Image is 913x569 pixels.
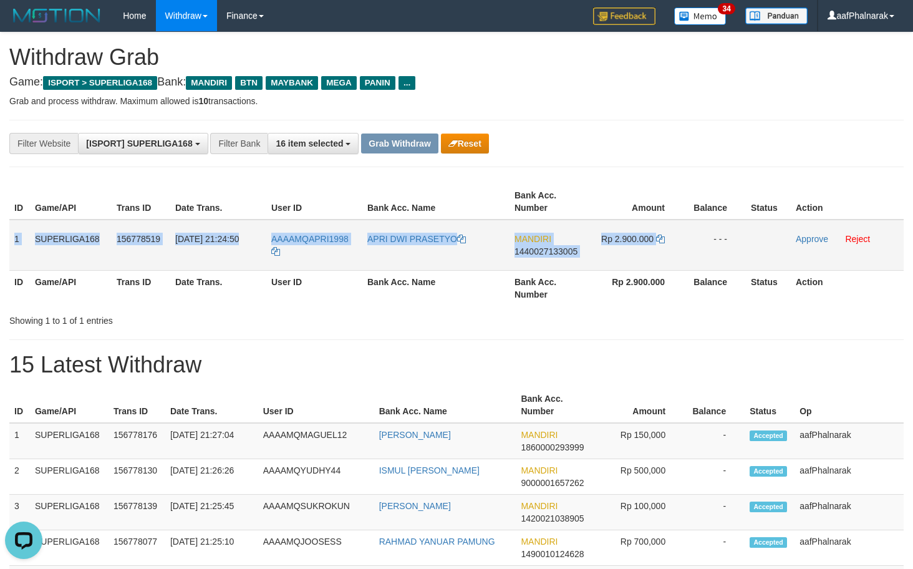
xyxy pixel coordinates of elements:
[43,76,157,90] span: ISPORT > SUPERLIGA168
[9,353,904,377] h1: 15 Latest Withdraw
[441,134,489,153] button: Reset
[117,234,160,244] span: 156778519
[276,139,343,148] span: 16 item selected
[745,7,808,24] img: panduan.png
[379,430,451,440] a: [PERSON_NAME]
[9,76,904,89] h4: Game: Bank:
[170,184,266,220] th: Date Trans.
[109,459,165,495] td: 156778130
[109,495,165,530] td: 156778139
[795,495,904,530] td: aafPhalnarak
[86,139,192,148] span: [ISPORT] SUPERLIGA168
[165,530,258,566] td: [DATE] 21:25:10
[165,387,258,423] th: Date Trans.
[795,423,904,459] td: aafPhalnarak
[5,5,42,42] button: Open LiveChat chat widget
[271,234,349,244] span: AAAAMQAPRI1998
[593,459,684,495] td: Rp 500,000
[165,423,258,459] td: [DATE] 21:27:04
[30,387,109,423] th: Game/API
[9,95,904,107] p: Grab and process withdraw. Maximum allowed is transactions.
[745,387,795,423] th: Status
[791,184,904,220] th: Action
[514,234,551,244] span: MANDIRI
[175,234,239,244] span: [DATE] 21:24:50
[112,270,170,306] th: Trans ID
[521,501,558,511] span: MANDIRI
[321,76,357,90] span: MEGA
[796,234,828,244] a: Approve
[684,495,745,530] td: -
[521,430,558,440] span: MANDIRI
[266,184,362,220] th: User ID
[9,45,904,70] h1: Withdraw Grab
[521,465,558,475] span: MANDIRI
[30,270,112,306] th: Game/API
[521,478,584,488] span: Copy 9000001657262 to clipboard
[593,495,684,530] td: Rp 100,000
[9,387,30,423] th: ID
[379,537,495,547] a: RAHMAD YANUAR PAMUNG
[361,134,438,153] button: Grab Withdraw
[510,184,589,220] th: Bank Acc. Number
[109,423,165,459] td: 156778176
[30,495,109,530] td: SUPERLIGA168
[258,387,374,423] th: User ID
[112,184,170,220] th: Trans ID
[9,184,30,220] th: ID
[750,430,787,441] span: Accepted
[750,502,787,512] span: Accepted
[362,184,510,220] th: Bank Acc. Name
[268,133,359,154] button: 16 item selected
[750,537,787,548] span: Accepted
[656,234,665,244] a: Copy 2900000 to clipboard
[266,270,362,306] th: User ID
[593,7,655,25] img: Feedback.jpg
[746,270,791,306] th: Status
[30,423,109,459] td: SUPERLIGA168
[521,513,584,523] span: Copy 1420021038905 to clipboard
[684,530,745,566] td: -
[589,270,684,306] th: Rp 2.900.000
[750,466,787,477] span: Accepted
[9,309,371,327] div: Showing 1 to 1 of 1 entries
[684,423,745,459] td: -
[170,270,266,306] th: Date Trans.
[9,423,30,459] td: 1
[845,234,870,244] a: Reject
[258,423,374,459] td: AAAAMQMAGUEL12
[684,184,746,220] th: Balance
[30,530,109,566] td: SUPERLIGA168
[674,7,727,25] img: Button%20Memo.svg
[30,184,112,220] th: Game/API
[684,270,746,306] th: Balance
[198,96,208,106] strong: 10
[9,6,104,25] img: MOTION_logo.png
[9,459,30,495] td: 2
[684,459,745,495] td: -
[593,387,684,423] th: Amount
[379,465,480,475] a: ISMUL [PERSON_NAME]
[589,184,684,220] th: Amount
[601,234,654,244] span: Rp 2.900.000
[9,270,30,306] th: ID
[9,495,30,530] td: 3
[258,530,374,566] td: AAAAMQJOOSESS
[521,442,584,452] span: Copy 1860000293999 to clipboard
[374,387,516,423] th: Bank Acc. Name
[795,530,904,566] td: aafPhalnarak
[360,76,395,90] span: PANIN
[109,530,165,566] td: 156778077
[684,220,746,271] td: - - -
[9,220,30,271] td: 1
[684,387,745,423] th: Balance
[30,220,112,271] td: SUPERLIGA168
[516,387,593,423] th: Bank Acc. Number
[510,270,589,306] th: Bank Acc. Number
[210,133,268,154] div: Filter Bank
[795,387,904,423] th: Op
[266,76,318,90] span: MAYBANK
[235,76,263,90] span: BTN
[795,459,904,495] td: aafPhalnarak
[514,246,577,256] span: Copy 1440027133005 to clipboard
